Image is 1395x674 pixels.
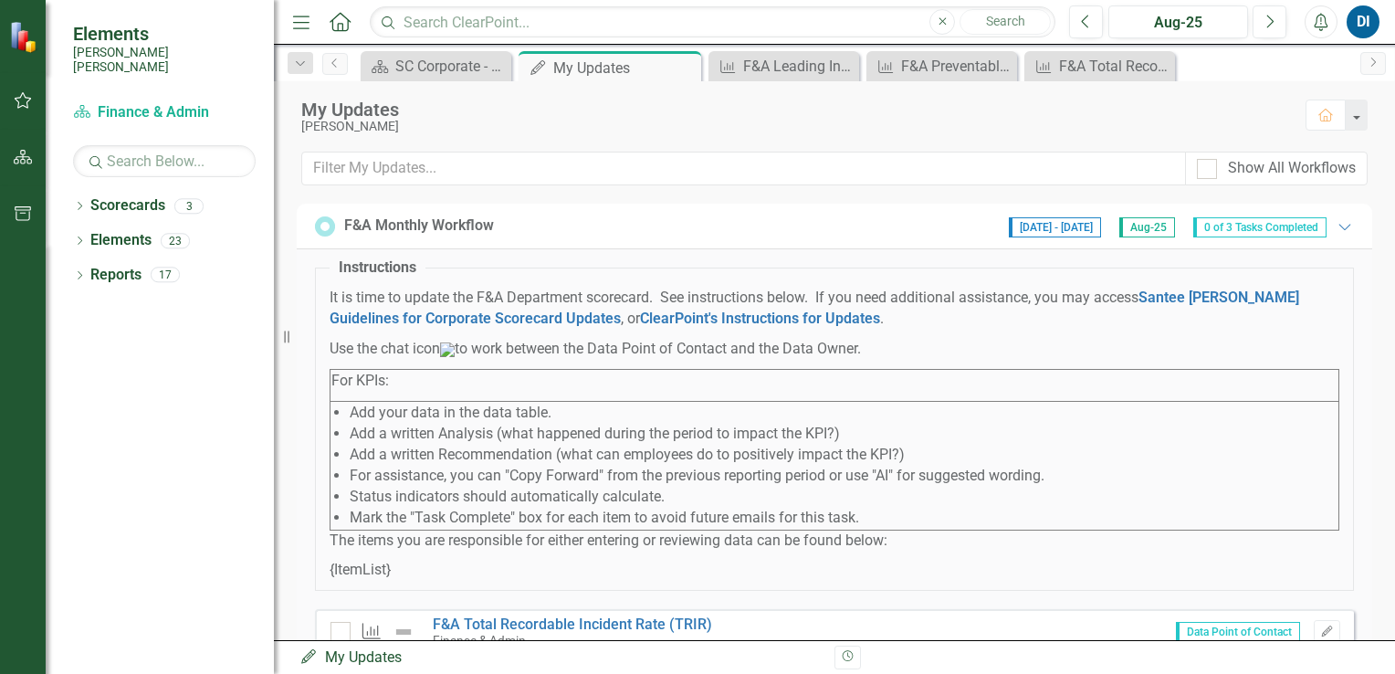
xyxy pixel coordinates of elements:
[350,508,1337,529] li: Mark the "Task Complete" box for each item to avoid future emails for this task.
[350,424,1337,445] li: Add a written Analysis (what happened during the period to impact the KPI?)
[90,230,152,251] a: Elements
[73,145,256,177] input: Search Below...
[1029,55,1170,78] a: F&A Total Recordable Incident Rate (TRIR)
[73,45,256,75] small: [PERSON_NAME] [PERSON_NAME]
[1108,5,1248,38] button: Aug-25
[330,560,1339,581] p: {ItemList}
[901,55,1012,78] div: F&A Preventable Motor Vehicle Accident Rate
[960,9,1051,35] button: Search
[301,120,1287,133] div: [PERSON_NAME]
[330,531,1339,552] p: The items you are responsible for either entering or reviewing data can be found below:
[395,55,507,78] div: SC Corporate - Welcome to ClearPoint
[365,55,507,78] a: SC Corporate - Welcome to ClearPoint
[301,152,1186,185] input: Filter My Updates...
[73,102,256,123] a: Finance & Admin
[90,195,165,216] a: Scorecards
[1119,217,1175,237] span: Aug-25
[1176,622,1300,642] span: Data Point of Contact
[393,621,414,643] img: Not Defined
[350,403,1337,424] li: Add your data in the data table.
[1228,158,1356,179] div: Show All Workflows
[433,633,526,648] small: Finance & Admin
[90,265,142,286] a: Reports
[330,339,1339,360] p: Use the chat icon to work between the Data Point of Contact and the Data Owner.
[330,288,1339,330] p: It is time to update the F&A Department scorecard. See instructions below. If you need additional...
[640,310,880,327] a: ClearPoint's Instructions for Updates
[553,57,697,79] div: My Updates
[331,371,1337,392] p: For KPIs:
[1115,12,1242,34] div: Aug-25
[330,289,1299,327] a: Santee [PERSON_NAME] Guidelines for Corporate Scorecard Updates
[350,487,1337,508] li: Status indicators should automatically calculate.
[713,55,855,78] a: F&A Leading Indicator Reports
[299,648,821,669] div: My Updates
[871,55,1012,78] a: F&A Preventable Motor Vehicle Accident Rate
[440,342,455,357] img: mceclip0%20v2.png
[9,21,41,53] img: ClearPoint Strategy
[301,100,1287,120] div: My Updates
[174,198,204,214] div: 3
[73,23,256,45] span: Elements
[1059,55,1170,78] div: F&A Total Recordable Incident Rate (TRIR)
[433,616,712,633] a: F&A Total Recordable Incident Rate (TRIR)
[370,6,1055,38] input: Search ClearPoint...
[1009,217,1101,237] span: [DATE] - [DATE]
[151,268,180,283] div: 17
[161,233,190,248] div: 23
[1193,217,1327,237] span: 0 of 3 Tasks Completed
[743,55,855,78] div: F&A Leading Indicator Reports
[986,14,1025,28] span: Search
[344,216,494,237] div: F&A Monthly Workflow
[1347,5,1379,38] button: DI
[330,258,425,279] legend: Instructions
[350,466,1337,487] li: For assistance, you can "Copy Forward" from the previous reporting period or use "AI" for suggest...
[350,445,1337,466] li: Add a written Recommendation (what can employees do to positively impact the KPI?)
